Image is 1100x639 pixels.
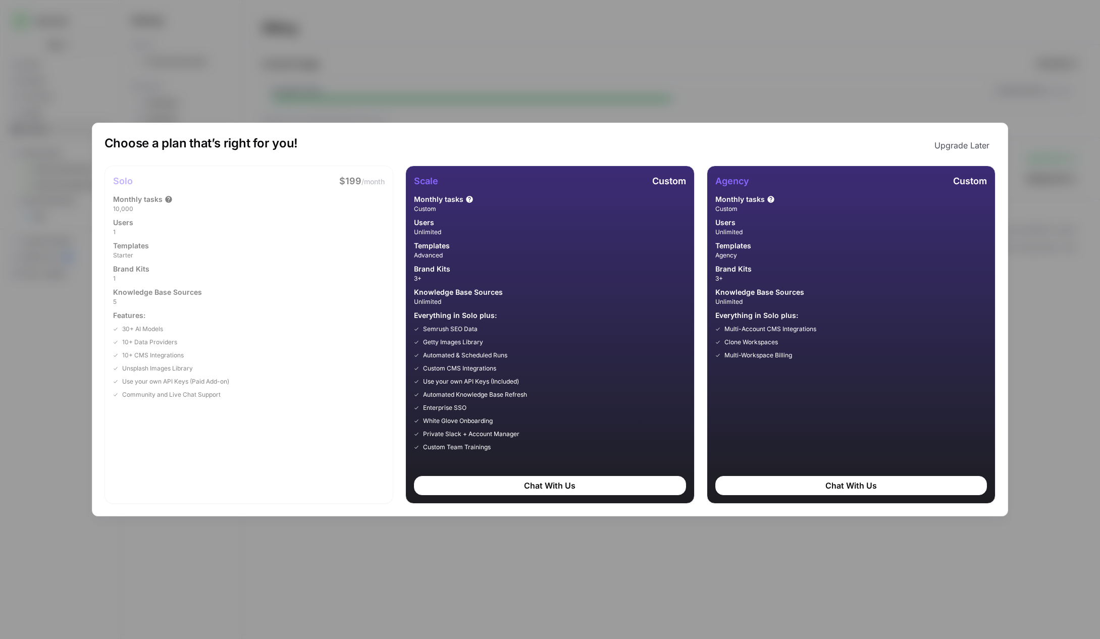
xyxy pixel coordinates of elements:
span: Private Slack + Account Manager [423,430,519,439]
span: 1 [113,228,385,237]
h1: Scale [414,174,438,188]
span: $199 [339,176,361,186]
span: 10+ Data Providers [122,338,177,347]
span: Custom CMS Integrations [423,364,496,373]
span: 5 [113,297,385,306]
span: 10,000 [113,204,385,214]
span: Community and Live Chat Support [122,390,221,399]
h1: Solo [113,174,133,188]
span: Use your own API Keys (Paid Add-on) [122,377,229,386]
span: Getty Images Library [423,338,483,347]
span: 3+ [715,274,987,283]
span: Everything in Solo plus: [715,310,987,321]
span: Features: [113,310,385,321]
span: Unlimited [715,228,987,237]
span: Knowledge Base Sources [715,287,804,297]
span: Brand Kits [715,264,752,274]
span: Custom [715,204,987,214]
span: Custom Team Trainings [423,443,491,452]
span: Automated & Scheduled Runs [423,351,507,360]
span: Monthly tasks [414,194,463,204]
span: Templates [113,241,149,251]
span: Brand Kits [414,264,450,274]
span: Users [715,218,736,228]
span: Starter [113,251,385,260]
span: Unlimited [414,297,686,306]
span: Semrush SEO Data [423,325,478,334]
span: 10+ CMS Integrations [122,351,184,360]
span: Clone Workspaces [724,338,778,347]
span: 1 [113,274,385,283]
span: Multi-Account CMS Integrations [724,325,816,334]
button: Upgrade Later [928,135,996,155]
span: Unlimited [715,297,987,306]
span: Enterprise SSO [423,403,466,412]
div: Chat With Us [414,476,686,495]
span: Agency [715,251,987,260]
span: Monthly tasks [113,194,163,204]
span: Templates [715,241,751,251]
div: Chat With Us [715,476,987,495]
span: Automated Knowledge Base Refresh [423,390,527,399]
span: Everything in Solo plus: [414,310,686,321]
span: Monthly tasks [715,194,765,204]
span: Knowledge Base Sources [414,287,503,297]
span: Custom [652,176,686,186]
span: /month [361,177,385,186]
h1: Choose a plan that’s right for you! [104,135,298,155]
span: White Glove Onboarding [423,416,493,425]
span: 30+ AI Models [122,325,163,334]
span: Advanced [414,251,686,260]
span: Multi-Workspace Billing [724,351,792,360]
span: Use your own API Keys (Included) [423,377,519,386]
span: Users [113,218,133,228]
span: Brand Kits [113,264,149,274]
span: Knowledge Base Sources [113,287,202,297]
span: Users [414,218,434,228]
h1: Agency [715,174,749,188]
span: Custom [953,176,987,186]
span: Templates [414,241,450,251]
span: Unsplash Images Library [122,364,193,373]
span: Custom [414,204,686,214]
span: Unlimited [414,228,686,237]
span: 3+ [414,274,686,283]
